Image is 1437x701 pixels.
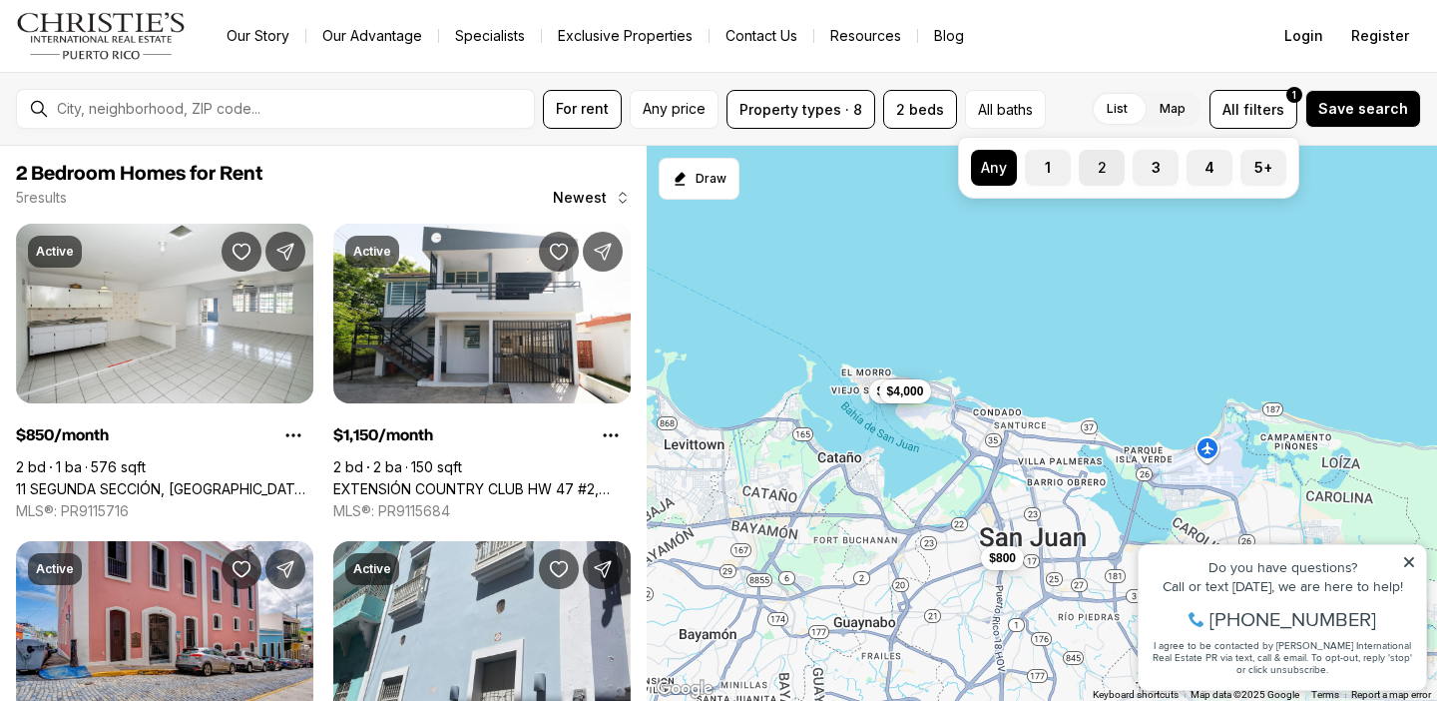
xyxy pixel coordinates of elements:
[877,382,914,398] span: $3,000
[918,22,980,50] a: Blog
[16,164,262,184] span: 2 Bedroom Homes for Rent
[21,64,288,78] div: Call or text [DATE], we are here to help!
[1079,150,1125,186] label: 2
[989,550,1016,566] span: $800
[16,480,313,498] a: 11 SEGUNDA SECCIÓN, VILA CAROLINA, #2, CAROLINA PR, 00985
[21,45,288,59] div: Do you have questions?
[1240,150,1286,186] label: 5+
[273,415,313,455] button: Property options
[659,158,739,200] button: Start drawing
[643,101,706,117] span: Any price
[591,415,631,455] button: Property options
[82,94,248,114] span: [PHONE_NUMBER]
[539,232,579,272] button: Save Property: EXTENSIÓN COUNTRY CLUB HW 47 #2
[710,22,813,50] button: Contact Us
[1318,101,1408,117] span: Save search
[1351,28,1409,44] span: Register
[726,90,875,129] button: Property types · 8
[543,90,622,129] button: For rent
[1272,16,1335,56] button: Login
[879,379,932,403] button: $4,000
[981,546,1024,570] button: $800
[16,190,67,206] p: 5 results
[1091,91,1144,127] label: List
[265,232,305,272] button: Share Property
[869,378,922,402] button: $3,000
[1292,87,1296,103] span: 1
[1187,150,1232,186] label: 4
[353,244,391,260] p: Active
[36,244,74,260] p: Active
[1209,90,1297,129] button: Allfilters1
[265,549,305,589] button: Share Property
[814,22,917,50] a: Resources
[1222,99,1239,120] span: All
[1025,150,1071,186] label: 1
[439,22,541,50] a: Specialists
[539,549,579,589] button: Save Property: 159 O'DONELL
[1305,90,1421,128] button: Save search
[883,90,957,129] button: 2 beds
[965,90,1046,129] button: All baths
[1144,91,1201,127] label: Map
[556,101,609,117] span: For rent
[542,22,709,50] a: Exclusive Properties
[630,90,718,129] button: Any price
[1339,16,1421,56] button: Register
[887,383,924,399] span: $4,000
[36,561,74,577] p: Active
[25,123,284,161] span: I agree to be contacted by [PERSON_NAME] International Real Estate PR via text, call & email. To ...
[333,480,631,498] a: EXTENSIÓN COUNTRY CLUB HW 47 #2, CAROLINA PR, 00985
[306,22,438,50] a: Our Advantage
[583,232,623,272] button: Share Property
[1284,28,1323,44] span: Login
[1243,99,1284,120] span: filters
[353,561,391,577] p: Active
[971,150,1017,186] label: Any
[211,22,305,50] a: Our Story
[541,178,643,218] button: Newest
[16,12,187,60] img: logo
[222,232,261,272] button: Save Property: 11 SEGUNDA SECCIÓN, VILA CAROLINA, #2
[1133,150,1179,186] label: 3
[222,549,261,589] button: Save Property: B3 CALLE SAN JUSTO #B3
[553,190,607,206] span: Newest
[583,549,623,589] button: Share Property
